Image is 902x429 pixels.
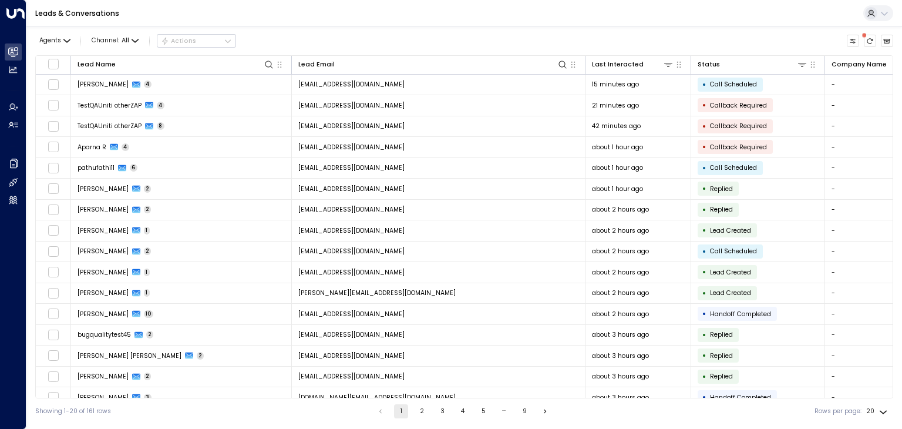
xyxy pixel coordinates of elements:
[298,122,405,130] span: testqauniti.otherzap@yahoo.com
[144,310,154,318] span: 10
[78,289,129,297] span: Yuvi Singh
[78,393,129,402] span: Ajay Joseph
[48,329,59,340] span: Toggle select row
[144,394,152,401] span: 3
[298,330,405,339] span: bugqualitytest45@proton.me
[710,372,733,381] span: Replied
[702,348,706,363] div: •
[78,372,129,381] span: Lekshmi M
[298,268,405,277] span: mazha123sep17@yahoo.com
[592,59,674,70] div: Last Interacted
[48,79,59,90] span: Toggle select row
[78,80,129,89] span: Ryan thomas
[435,404,449,418] button: Go to page 3
[710,226,751,235] span: Lead Created
[832,59,887,70] div: Company Name
[710,310,771,319] span: Handoff Completed
[476,404,490,418] button: Go to page 5
[48,142,59,153] span: Toggle select row
[710,393,771,402] span: Handoff Completed
[78,185,129,193] span: Preethi Prakash
[592,205,649,214] span: about 2 hours ago
[373,404,553,418] nav: pagination navigation
[144,269,150,276] span: 1
[39,38,61,44] span: Agents
[702,244,706,259] div: •
[592,163,643,172] span: about 1 hour ago
[538,404,552,418] button: Go to next page
[298,143,405,152] span: apaarna21@yahoo.com
[48,183,59,195] span: Toggle select row
[702,369,706,384] div: •
[144,373,152,380] span: 2
[298,310,405,319] span: iwg.test.agent@gmail.com
[157,122,165,130] span: 8
[456,404,470,418] button: Go to page 4
[48,204,59,215] span: Toggle select row
[78,205,129,214] span: Preethi Prakash
[702,223,706,238] div: •
[48,309,59,320] span: Toggle select row
[864,35,877,48] span: There are new threads available. Refresh the grid to view the latest updates.
[298,163,405,172] span: pathufathi11@proton.me
[78,330,131,339] span: bugqualitytest45
[702,390,706,405] div: •
[698,59,808,70] div: Status
[415,404,429,418] button: Go to page 2
[592,310,649,319] span: about 2 hours ago
[298,101,405,110] span: testqauniti.otherzap@yahoo.com
[592,80,639,89] span: 15 minutes ago
[702,98,706,113] div: •
[710,268,751,277] span: Lead Created
[146,331,154,338] span: 2
[35,8,119,18] a: Leads & Conversations
[710,330,733,339] span: Replied
[702,119,706,134] div: •
[698,59,720,70] div: Status
[702,160,706,176] div: •
[48,58,59,69] span: Toggle select all
[710,101,767,110] span: Callback Required
[144,81,152,88] span: 4
[144,247,152,255] span: 2
[48,371,59,382] span: Toggle select row
[157,34,236,48] div: Button group with a nested menu
[710,351,733,360] span: Replied
[298,247,405,256] span: mazha123sep17@yahoo.com
[592,372,649,381] span: about 3 hours ago
[592,393,649,402] span: about 3 hours ago
[161,37,197,45] div: Actions
[78,163,115,172] span: pathufathi11
[48,392,59,403] span: Toggle select row
[298,80,405,89] span: ryanthomaskk89@yahoo.com
[710,289,751,297] span: Lead Created
[298,393,456,402] span: ajoseph.social@gmail.com
[710,163,757,172] span: Call Scheduled
[78,226,129,235] span: Preethi Prakash
[144,185,152,193] span: 2
[497,404,511,418] div: …
[298,59,568,70] div: Lead Email
[88,35,142,47] button: Channel:All
[702,181,706,196] div: •
[298,289,456,297] span: yuvi.singh@iwgplc.com
[48,246,59,257] span: Toggle select row
[298,185,405,193] span: preeethi12@yahoo.com
[298,351,405,360] span: ahalya31@yahoo.com
[78,101,142,110] span: TestQAUniti otherZAP
[710,185,733,193] span: Replied
[592,226,649,235] span: about 2 hours ago
[78,143,106,152] span: Aparna R
[48,100,59,111] span: Toggle select row
[35,35,73,47] button: Agents
[592,122,641,130] span: 42 minutes ago
[48,267,59,278] span: Toggle select row
[122,37,129,44] span: All
[35,407,111,416] div: Showing 1-20 of 161 rows
[592,289,649,297] span: about 2 hours ago
[881,35,894,48] button: Archived Leads
[48,162,59,173] span: Toggle select row
[78,268,129,277] span: Leela Thomas
[710,143,767,152] span: Callback Required
[88,35,142,47] span: Channel:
